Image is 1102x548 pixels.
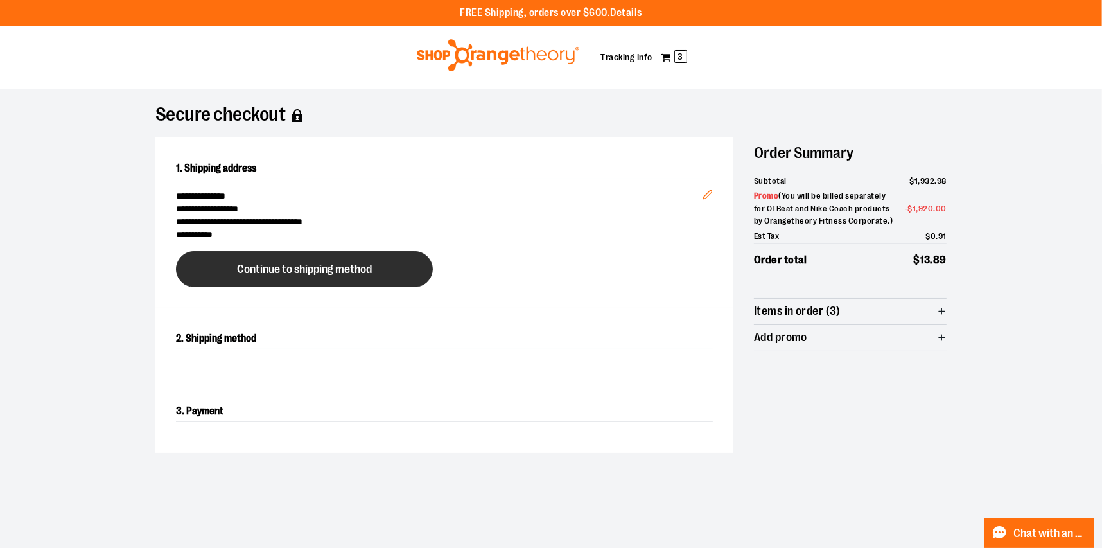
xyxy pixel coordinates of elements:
[754,299,947,324] button: Items in order (3)
[600,52,652,62] a: Tracking Info
[916,204,919,213] span: ,
[920,254,931,266] span: 13
[176,401,713,422] h2: 3. Payment
[914,176,918,186] span: 1
[935,176,938,186] span: .
[754,175,787,188] span: Subtotal
[913,204,916,213] span: 1
[754,137,947,168] h2: Order Summary
[908,204,913,213] span: $
[754,305,841,317] span: Items in order (3)
[754,252,807,269] span: Order total
[920,176,935,186] span: 932
[937,176,947,186] span: 98
[674,50,687,63] span: 3
[910,176,915,186] span: $
[905,202,947,215] span: -
[460,6,642,21] p: FREE Shipping, orders over $600.
[754,191,893,225] span: ( You will be billed separately for OTBeat and Nike Coach products by Orangetheory Fitness Corpor...
[155,109,947,122] h1: Secure checkout
[918,204,934,213] span: 920
[754,331,807,344] span: Add promo
[176,328,713,349] h2: 2. Shipping method
[938,231,947,241] span: 91
[1014,527,1087,540] span: Chat with an Expert
[610,7,642,19] a: Details
[913,254,920,266] span: $
[754,191,779,200] span: Promo
[237,263,372,276] span: Continue to shipping method
[931,231,936,241] span: 0
[176,158,713,179] h2: 1. Shipping address
[936,231,939,241] span: .
[933,254,947,266] span: 89
[934,204,936,213] span: .
[415,39,581,71] img: Shop Orangetheory
[926,231,931,241] span: $
[692,169,723,214] button: Edit
[936,204,947,213] span: 00
[754,325,947,351] button: Add promo
[918,176,921,186] span: ,
[984,518,1095,548] button: Chat with an Expert
[931,254,934,266] span: .
[754,230,780,243] span: Est Tax
[176,251,433,287] button: Continue to shipping method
